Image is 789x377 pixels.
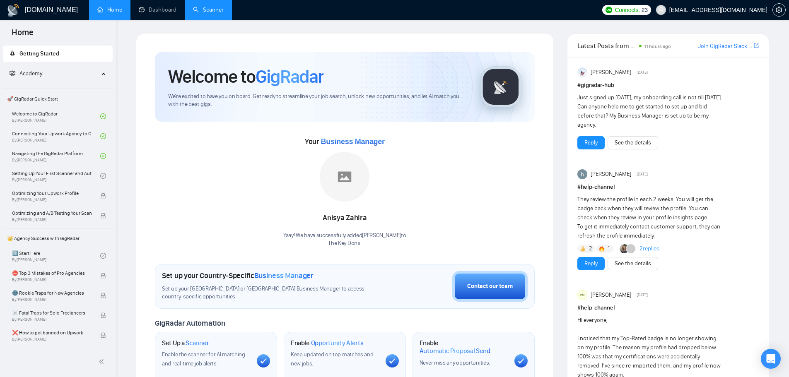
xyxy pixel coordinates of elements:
a: Reply [584,259,598,268]
h1: # help-channel [577,182,759,192]
div: Yaay! We have successfully added [PERSON_NAME] to [283,232,406,247]
span: By [PERSON_NAME] [12,217,92,222]
div: Contact our team [467,282,513,291]
span: 23 [642,5,648,14]
span: 2 [589,245,592,253]
img: 👍 [580,246,586,252]
span: check-circle [100,133,106,139]
img: haider ali [577,169,587,179]
h1: Welcome to [168,65,323,88]
span: Academy [10,70,42,77]
span: 1 [608,245,610,253]
img: Korlan [620,244,629,253]
button: Reply [577,136,605,149]
span: 🚀 GigRadar Quick Start [4,91,112,107]
img: upwork-logo.png [606,7,612,13]
h1: Enable [291,339,364,347]
span: By [PERSON_NAME] [12,337,92,342]
button: See the details [608,136,658,149]
a: export [754,42,759,50]
span: lock [100,332,106,338]
span: [DATE] [637,170,648,178]
span: Latest Posts from the GigRadar Community [577,41,637,51]
span: lock [100,273,106,279]
h1: Set Up a [162,339,209,347]
div: Just signed up [DATE], my onboarding call is not till [DATE]. Can anyone help me to get started t... [577,93,723,130]
span: Getting Started [19,50,59,57]
span: By [PERSON_NAME] [12,297,92,302]
span: [PERSON_NAME] [591,291,631,300]
button: setting [772,3,786,17]
span: 11 hours ago [644,43,671,49]
span: lock [100,312,106,318]
a: Setting Up Your First Scanner and Auto-BidderBy[PERSON_NAME] [12,167,100,185]
span: lock [100,193,106,199]
span: rocket [10,50,15,56]
a: Reply [584,138,598,147]
span: Opportunity Alerts [311,339,364,347]
a: Join GigRadar Slack Community [698,42,752,51]
span: double-left [99,358,107,366]
span: check-circle [100,173,106,179]
h1: # gigradar-hub [577,81,759,90]
span: export [754,42,759,49]
span: Your [305,137,385,146]
button: Contact our team [452,271,528,302]
span: [DATE] [637,291,648,299]
a: Welcome to GigRadarBy[PERSON_NAME] [12,107,100,125]
div: Anisya Zahira [283,211,406,225]
img: Anisuzzaman Khan [577,67,587,77]
button: See the details [608,257,658,270]
p: The Key Dons . [283,240,406,247]
span: By [PERSON_NAME] [12,197,92,202]
span: ⛔ Top 3 Mistakes of Pro Agencies [12,269,92,277]
a: setting [772,7,786,13]
span: setting [773,7,785,13]
span: Never miss any opportunities. [420,359,490,366]
a: See the details [615,259,651,268]
h1: Set up your Country-Specific [162,271,314,280]
span: Academy [19,70,42,77]
span: Scanner [186,339,209,347]
span: lock [100,293,106,298]
span: [PERSON_NAME] [591,68,631,77]
span: user [658,7,664,13]
span: By [PERSON_NAME] [12,317,92,322]
span: Optimizing Your Upwork Profile [12,189,92,197]
div: Open Intercom Messenger [761,349,781,369]
span: 👑 Agency Success with GigRadar [4,230,112,247]
span: We're excited to have you on board. Get ready to streamline your job search, unlock new opportuni... [168,93,467,108]
span: Optimizing and A/B Testing Your Scanner for Better Results [12,209,92,217]
span: ❌ How to get banned on Upwork [12,329,92,337]
span: check-circle [100,113,106,119]
span: fund-projection-screen [10,70,15,76]
a: searchScanner [193,6,224,13]
span: GigRadar [256,65,323,88]
span: Home [5,26,40,44]
a: 2replies [639,245,659,253]
span: Connects: [615,5,639,14]
span: check-circle [100,253,106,259]
button: Reply [577,257,605,270]
span: Business Manager [321,137,384,146]
span: ☠️ Fatal Traps for Solo Freelancers [12,309,92,317]
a: See the details [615,138,651,147]
a: 1️⃣ Start HereBy[PERSON_NAME] [12,247,100,265]
a: Navigating the GigRadar PlatformBy[PERSON_NAME] [12,147,100,165]
span: Keep updated on top matches and new jobs. [291,351,374,367]
span: Automatic Proposal Send [420,347,490,355]
span: 🌚 Rookie Traps for New Agencies [12,289,92,297]
span: Set up your [GEOGRAPHIC_DATA] or [GEOGRAPHIC_DATA] Business Manager to access country-specific op... [162,285,381,301]
span: [PERSON_NAME] [591,170,631,179]
span: GigRadar Automation [155,319,225,328]
a: Connecting Your Upwork Agency to GigRadarBy[PERSON_NAME] [12,127,100,145]
span: Enable the scanner for AI matching and real-time job alerts. [162,351,245,367]
h1: # help-channel [577,303,759,312]
span: By [PERSON_NAME] [12,277,92,282]
img: logo [7,4,20,17]
span: Business Manager [254,271,314,280]
img: placeholder.png [320,152,369,202]
img: 🔥 [599,246,605,252]
li: Getting Started [3,46,113,62]
div: CM [578,291,587,300]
